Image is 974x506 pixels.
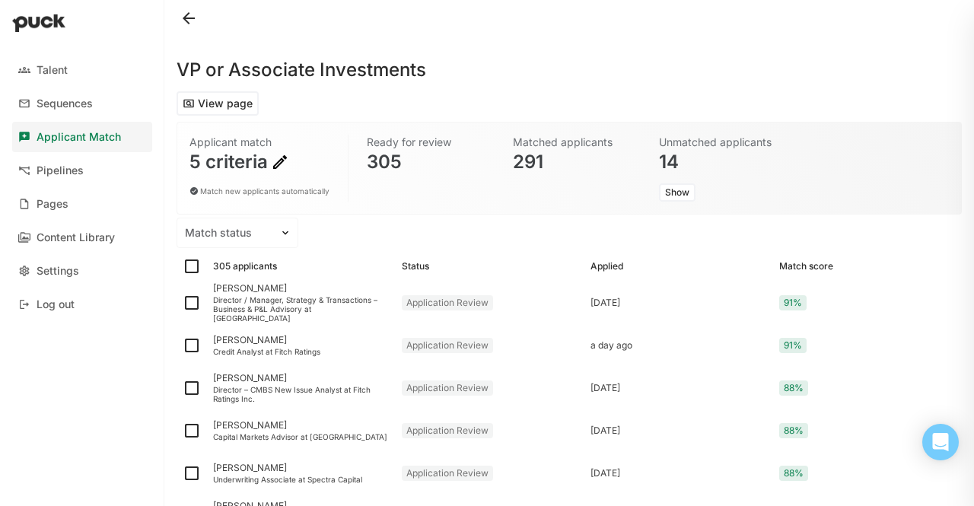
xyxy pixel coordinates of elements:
[659,135,784,150] div: Unmatched applicants
[590,468,767,479] div: [DATE]
[402,261,429,272] div: Status
[402,380,493,396] div: Application Review
[12,122,152,152] a: Applicant Match
[590,261,623,272] div: Applied
[779,423,808,438] div: 88%
[189,153,329,171] div: 5 criteria
[513,135,638,150] div: Matched applicants
[37,198,68,211] div: Pages
[779,380,808,396] div: 88%
[189,183,329,199] div: Match new applicants automatically
[37,131,121,144] div: Applicant Match
[402,466,493,481] div: Application Review
[213,463,390,473] div: [PERSON_NAME]
[177,91,259,116] button: View page
[367,153,492,171] div: 305
[37,64,68,77] div: Talent
[779,466,808,481] div: 88%
[213,261,277,272] div: 305 applicants
[213,432,390,441] div: Capital Markets Advisor at [GEOGRAPHIC_DATA]
[779,295,807,310] div: 91%
[213,373,390,383] div: [PERSON_NAME]
[37,97,93,110] div: Sequences
[590,383,767,393] div: [DATE]
[779,261,833,272] div: Match score
[779,338,807,353] div: 91%
[37,265,79,278] div: Settings
[189,135,329,150] div: Applicant match
[213,475,390,484] div: Underwriting Associate at Spectra Capital
[213,420,390,431] div: [PERSON_NAME]
[12,55,152,85] a: Talent
[12,189,152,219] a: Pages
[659,183,695,202] button: Show
[513,153,638,171] div: 291
[12,88,152,119] a: Sequences
[37,164,84,177] div: Pipelines
[213,347,390,356] div: Credit Analyst at Fitch Ratings
[213,385,390,403] div: Director – CMBS New Issue Analyst at Fitch Ratings Inc.
[402,338,493,353] div: Application Review
[367,135,492,150] div: Ready for review
[402,295,493,310] div: Application Review
[590,340,767,351] div: a day ago
[37,231,115,244] div: Content Library
[213,295,390,323] div: Director / Manager, Strategy & Transactions – Business & P&L Advisory at [GEOGRAPHIC_DATA]
[922,424,959,460] div: Open Intercom Messenger
[590,425,767,436] div: [DATE]
[659,153,784,171] div: 14
[12,155,152,186] a: Pipelines
[213,335,390,345] div: [PERSON_NAME]
[12,256,152,286] a: Settings
[213,283,390,294] div: [PERSON_NAME]
[12,222,152,253] a: Content Library
[177,61,426,79] h1: VP or Associate Investments
[590,298,767,308] div: [DATE]
[37,298,75,311] div: Log out
[402,423,493,438] div: Application Review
